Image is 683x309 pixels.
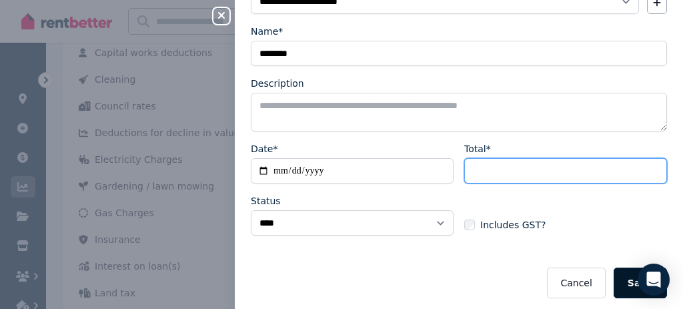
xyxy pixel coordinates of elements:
[464,142,491,156] label: Total*
[480,218,546,232] span: Includes GST?
[614,268,667,298] button: Save
[251,77,304,90] label: Description
[464,220,475,230] input: Includes GST?
[251,142,277,156] label: Date*
[251,194,281,208] label: Status
[547,268,605,298] button: Cancel
[251,25,283,38] label: Name*
[638,264,670,296] div: Open Intercom Messenger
